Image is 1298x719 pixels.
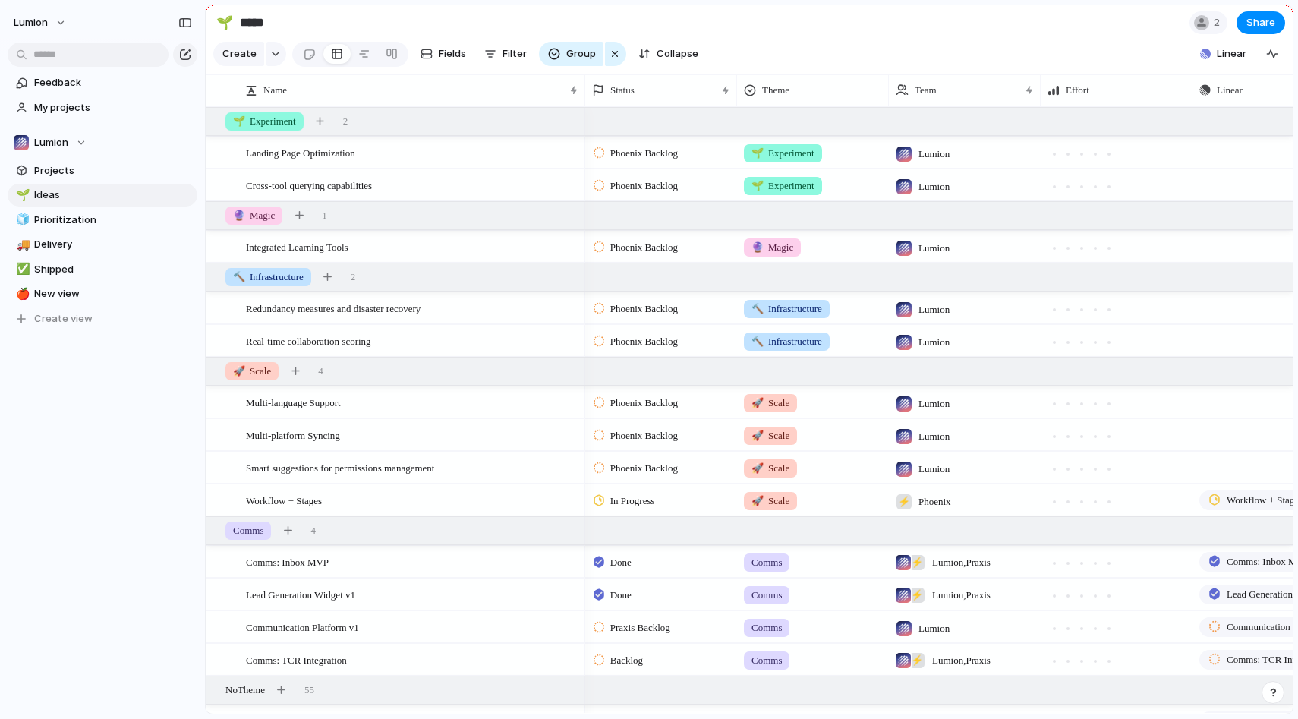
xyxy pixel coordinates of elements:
span: Magic [233,208,275,223]
span: New view [34,286,192,301]
button: 🌱 [14,188,29,203]
button: Create [213,42,264,66]
span: 🚀 [751,495,764,506]
button: Share [1237,11,1285,34]
span: Prioritization [34,213,192,228]
span: Phoenix Backlog [610,240,678,255]
span: Group [566,46,596,61]
span: Lumion [918,335,950,350]
button: Fields [414,42,472,66]
span: 4 [318,364,323,379]
button: Filter [478,42,533,66]
button: 🧊 [14,213,29,228]
a: My projects [8,96,197,119]
span: Lumion [918,396,950,412]
span: Infrastructure [233,270,304,285]
div: ⚡ [896,494,912,509]
span: Lumion [918,462,950,477]
a: Projects [8,159,197,182]
span: Multi-platform Syncing [246,426,340,443]
span: No Theme [225,683,265,698]
span: 🌱 [751,180,764,191]
button: ✅ [14,262,29,277]
span: Scale [751,461,789,476]
span: Fields [439,46,466,61]
span: Integrated Learning Tools [246,238,348,255]
span: 🚀 [751,462,764,474]
span: Team [915,83,937,98]
span: Feedback [34,75,192,90]
span: Redundancy measures and disaster recovery [246,299,421,317]
span: Lumion [918,429,950,444]
span: Phoenix Backlog [610,428,678,443]
button: 🚚 [14,237,29,252]
span: Done [610,588,632,603]
span: Done [610,555,632,570]
span: 🚀 [751,430,764,441]
span: Infrastructure [751,334,822,349]
div: ⚡ [909,653,925,668]
div: 🚚 [16,236,27,254]
span: 1 [322,208,327,223]
span: Comms [233,523,263,538]
div: 🧊 [16,211,27,229]
span: Phoenix Backlog [610,301,678,317]
span: Comms: Inbox MVP [246,553,329,570]
a: Feedback [8,71,197,94]
span: Scale [751,396,789,411]
span: Lumion [34,135,68,150]
span: Lumion , Praxis [932,588,991,603]
span: Linear [1217,83,1243,98]
div: 🧊Prioritization [8,209,197,232]
div: ✅Shipped [8,258,197,281]
a: 🚚Delivery [8,233,197,256]
span: Real-time collaboration scoring [246,332,371,349]
span: 🌱 [751,147,764,159]
span: Phoenix Backlog [610,461,678,476]
span: Scale [233,364,271,379]
span: Filter [503,46,527,61]
span: Lumion [918,179,950,194]
span: Experiment [751,146,814,161]
span: Communication Platform v1 [246,618,359,635]
span: Create view [34,311,93,326]
span: Comms [751,555,782,570]
span: Shipped [34,262,192,277]
span: Lumion , Praxis [932,555,991,570]
span: Lumion [14,15,48,30]
button: Group [539,42,603,66]
span: Create [222,46,257,61]
span: Comms [751,620,782,635]
div: 🌱 [216,12,233,33]
a: 🍎New view [8,282,197,305]
span: Phoenix Backlog [610,396,678,411]
span: Praxis Backlog [610,620,670,635]
span: My projects [34,100,192,115]
span: Phoenix Backlog [610,334,678,349]
span: Name [263,83,287,98]
span: 🚀 [751,397,764,408]
span: 2 [1214,15,1224,30]
span: 🚀 [233,365,245,377]
span: 🔨 [233,271,245,282]
span: Status [610,83,635,98]
span: Cross-tool querying capabilities [246,176,372,194]
span: Phoenix Backlog [610,146,678,161]
div: 🍎 [16,285,27,303]
span: Experiment [233,114,296,129]
span: Effort [1066,83,1089,98]
span: Scale [751,494,789,509]
span: Theme [762,83,789,98]
div: ⚡ [909,588,925,603]
button: Linear [1194,43,1252,65]
a: 🌱Ideas [8,184,197,207]
span: 🔨 [751,336,764,347]
span: Lumion [918,302,950,317]
span: Lumion [918,621,950,636]
span: Magic [751,240,793,255]
span: Delivery [34,237,192,252]
span: 4 [310,523,316,538]
span: Phoenix [918,494,951,509]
